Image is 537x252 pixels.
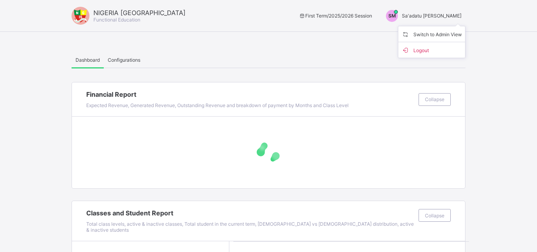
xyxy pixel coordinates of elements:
[93,9,186,17] span: NIGERIA [GEOGRAPHIC_DATA]
[299,13,372,19] span: session/term information
[425,213,444,219] span: Collapse
[398,26,465,42] li: dropdown-list-item-name-0
[402,13,461,19] span: Sa'adatu [PERSON_NAME]
[401,45,462,55] span: Logout
[108,57,140,63] span: Configurations
[93,17,140,23] span: Functional Education
[86,90,415,98] span: Financial Report
[401,29,462,39] span: Switch to Admin View
[76,57,100,63] span: Dashboard
[86,221,414,233] span: Total class levels, active & inactive classes, Total student in the current term, [DEMOGRAPHIC_DA...
[425,96,444,102] span: Collapse
[86,209,415,217] span: Classes and Student Report
[86,102,349,108] span: Expected Revenue, Generated Revenue, Outstanding Revenue and breakdown of payment by Months and C...
[388,13,396,19] span: SM
[398,42,465,58] li: dropdown-list-item-buttom-1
